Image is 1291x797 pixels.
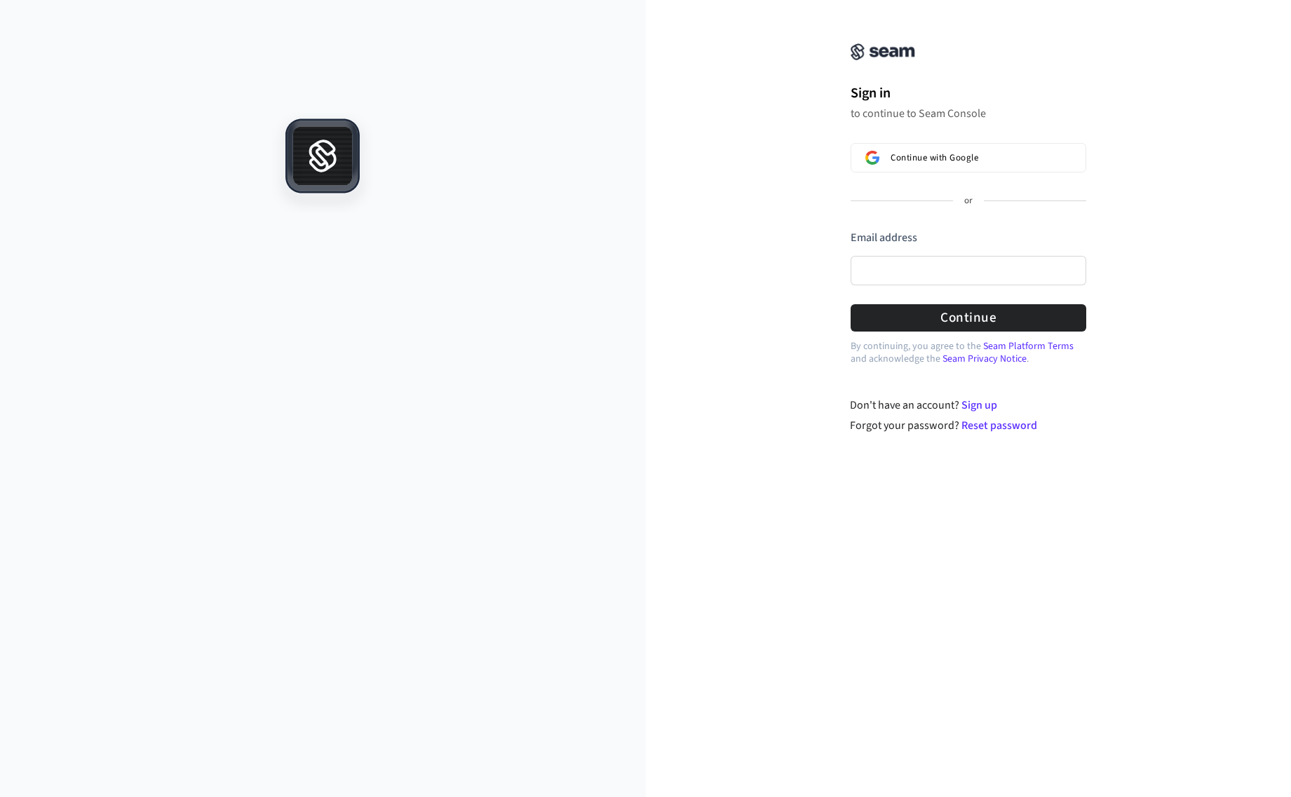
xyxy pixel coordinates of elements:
div: Forgot your password? [850,417,1086,434]
label: Email address [851,230,917,245]
button: Sign in with GoogleContinue with Google [851,143,1086,172]
img: Sign in with Google [865,151,879,165]
a: Seam Privacy Notice [942,352,1027,366]
p: to continue to Seam Console [851,107,1086,121]
a: Reset password [961,418,1037,433]
a: Sign up [961,397,997,413]
h1: Sign in [851,83,1086,104]
p: or [964,195,973,207]
img: Seam Console [851,43,915,60]
p: By continuing, you agree to the and acknowledge the . [851,340,1086,365]
span: Continue with Google [891,152,978,163]
div: Don't have an account? [850,397,1086,414]
a: Seam Platform Terms [983,339,1074,353]
button: Continue [851,304,1086,332]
